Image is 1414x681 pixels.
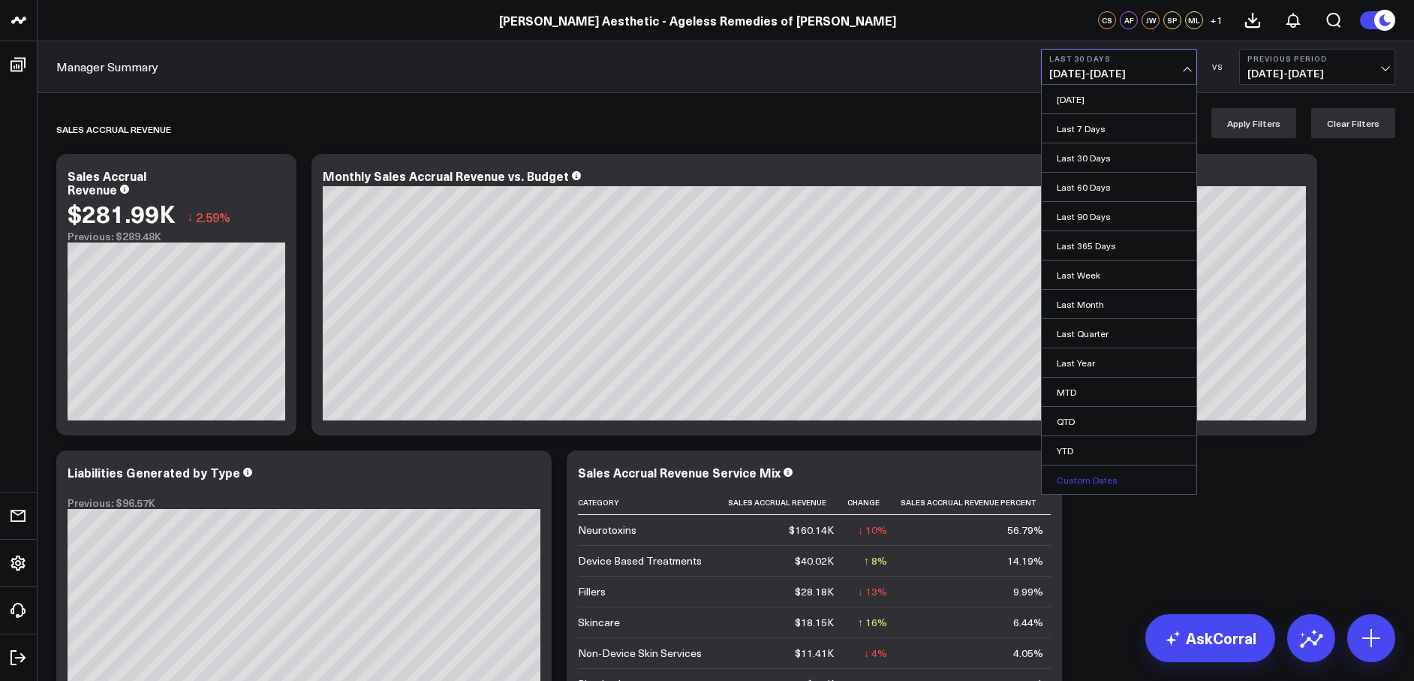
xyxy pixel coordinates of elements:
a: [DATE] [1042,85,1196,113]
a: Last 90 Days [1042,202,1196,231]
th: Sales Accrual Revenue [728,490,847,515]
span: [DATE] - [DATE] [1247,68,1387,80]
a: Last Week [1042,261,1196,289]
th: Sales Accrual Revenue Percent [901,490,1057,515]
div: Liabilities Generated by Type [68,464,240,481]
div: 4.05% [1013,646,1043,661]
a: AskCorral [1145,614,1275,662]
button: +1 [1207,11,1225,29]
a: Last Quarter [1042,319,1196,348]
div: $160.14K [789,523,834,538]
a: Last 30 Days [1042,143,1196,172]
a: Last 60 Days [1042,173,1196,201]
span: [DATE] - [DATE] [1049,68,1189,80]
a: Last 7 Days [1042,114,1196,143]
div: AF [1120,11,1138,29]
div: JW [1142,11,1160,29]
b: Previous Period [1247,54,1387,63]
div: $28.18K [795,584,834,599]
th: Change [847,490,901,515]
th: Category [578,490,728,515]
div: Device Based Treatments [578,553,702,568]
a: Last Month [1042,290,1196,318]
span: 2.59% [196,209,230,225]
div: 56.79% [1007,523,1043,538]
a: QTD [1042,407,1196,435]
div: ↓ 10% [858,523,887,538]
a: Last Year [1042,348,1196,377]
div: $18.15K [795,615,834,630]
div: Sales Accrual Revenue Service Mix [578,464,781,481]
div: 9.99% [1013,584,1043,599]
div: Monthly Sales Accrual Revenue vs. Budget [323,167,569,184]
div: Previous: $289.48K [68,231,285,243]
b: Last 30 Days [1049,54,1189,63]
div: Skincare [578,615,620,630]
div: $11.41K [795,646,834,661]
div: Sales Accrual Revenue [68,167,146,197]
div: $40.02K [795,553,834,568]
div: ↓ 4% [864,646,887,661]
button: Clear Filters [1311,108,1395,138]
span: ↓ [187,207,193,227]
a: YTD [1042,436,1196,465]
div: ML [1185,11,1203,29]
a: Manager Summary [56,59,158,75]
div: ↑ 16% [858,615,887,630]
span: + 1 [1210,15,1223,26]
a: Last 365 Days [1042,231,1196,260]
div: 6.44% [1013,615,1043,630]
div: Non-Device Skin Services [578,646,702,661]
div: $281.99K [68,200,176,227]
div: CS [1098,11,1116,29]
div: Neurotoxins [578,523,636,538]
div: Previous: $96.57K [68,497,540,509]
a: [PERSON_NAME] Aesthetic - Ageless Remedies of [PERSON_NAME] [499,12,896,29]
div: VS [1205,62,1232,71]
button: Apply Filters [1211,108,1296,138]
div: Sales Accrual Revenue [56,112,171,146]
div: SP [1163,11,1181,29]
div: ↓ 13% [858,584,887,599]
div: ↑ 8% [864,553,887,568]
button: Last 30 Days[DATE]-[DATE] [1041,49,1197,85]
div: 14.19% [1007,553,1043,568]
a: MTD [1042,378,1196,406]
div: Fillers [578,584,606,599]
a: Custom Dates [1042,466,1196,494]
button: Previous Period[DATE]-[DATE] [1239,49,1395,85]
